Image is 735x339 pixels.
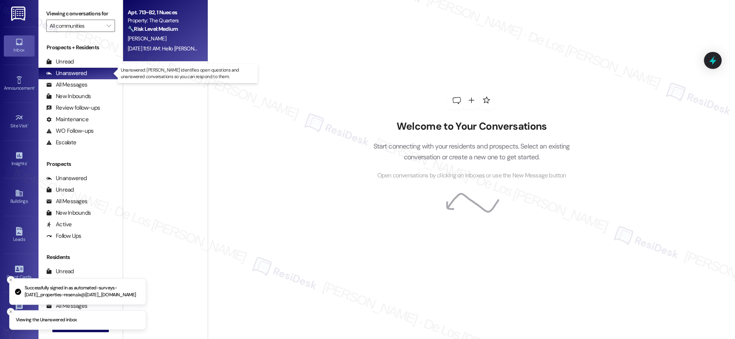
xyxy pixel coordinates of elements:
span: • [28,122,29,127]
div: Apt. 713~B2, 1 Nueces [128,8,199,17]
div: New Inbounds [46,209,91,217]
button: Close toast [7,276,15,284]
div: Residents [38,253,123,261]
span: [PERSON_NAME] [128,35,166,42]
label: Viewing conversations for [46,8,115,20]
div: Prospects [38,160,123,168]
div: WO Follow-ups [46,127,93,135]
img: ResiDesk Logo [11,7,27,21]
span: • [34,84,35,90]
span: • [27,160,28,165]
div: All Messages [46,197,87,205]
div: Unread [46,58,74,66]
div: [DATE] 11:51 AM: Hello [PERSON_NAME]! I understand that your roommate sent a pictures already. I'... [128,45,535,52]
div: Unread [46,186,74,194]
div: Maintenance [46,115,88,124]
a: Leads [4,225,35,245]
div: Review follow-ups [46,104,100,112]
a: Site Visit • [4,111,35,132]
p: Start connecting with your residents and prospects. Select an existing conversation or create a n... [362,141,582,163]
a: Insights • [4,149,35,170]
a: Inbox [4,35,35,56]
a: Templates • [4,300,35,321]
i:  [107,23,111,29]
p: Successfully signed in as automated-surveys-[DATE]_properties-resen.six@[DATE]_[DOMAIN_NAME] [25,285,140,298]
input: All communities [50,20,103,32]
a: Buildings [4,187,35,207]
div: Escalate [46,139,76,147]
div: New Inbounds [46,92,91,100]
div: Prospects + Residents [38,43,123,52]
div: All Messages [46,81,87,89]
h2: Welcome to Your Conversations [362,120,582,133]
div: Unanswered [46,69,87,77]
strong: 🔧 Risk Level: Medium [128,25,178,32]
a: Guest Cards [4,262,35,283]
div: Property: The Quarters [128,17,199,25]
div: Active [46,220,72,229]
div: Unread [46,267,74,276]
p: Unanswered: [PERSON_NAME] identifies open questions and unanswered conversations so you can respo... [121,67,255,80]
span: Open conversations by clicking on inboxes or use the New Message button [377,171,566,180]
div: Follow Ups [46,232,82,240]
button: Close toast [7,308,15,316]
div: Unanswered [46,174,87,182]
p: Viewing the Unanswered inbox [16,317,77,324]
